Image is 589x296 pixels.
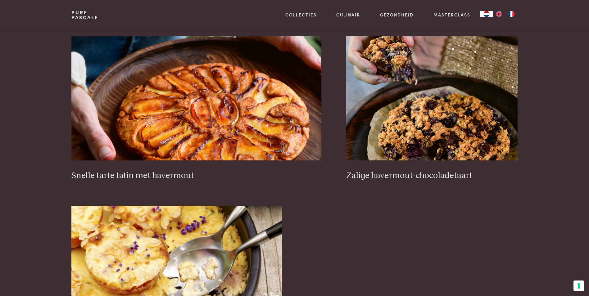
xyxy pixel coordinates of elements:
[493,11,518,17] ul: Language list
[71,10,98,20] a: PurePascale
[433,11,470,18] a: Masterclass
[285,11,317,18] a: Collecties
[71,170,321,181] h3: Snelle tarte tatin met havermout
[573,280,584,291] button: Uw voorkeuren voor toestemming voor trackingtechnologieën
[346,36,518,160] img: Zalige havermout-chocoladetaart
[480,11,493,17] a: NL
[71,36,321,181] a: Snelle tarte tatin met havermout Snelle tarte tatin met havermout
[346,170,518,181] h3: Zalige havermout-chocoladetaart
[505,11,518,17] a: FR
[480,11,493,17] div: Language
[480,11,518,17] aside: Language selected: Nederlands
[346,36,518,181] a: Zalige havermout-chocoladetaart Zalige havermout-chocoladetaart
[380,11,414,18] a: Gezondheid
[71,36,321,160] img: Snelle tarte tatin met havermout
[336,11,360,18] a: Culinair
[493,11,505,17] a: EN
